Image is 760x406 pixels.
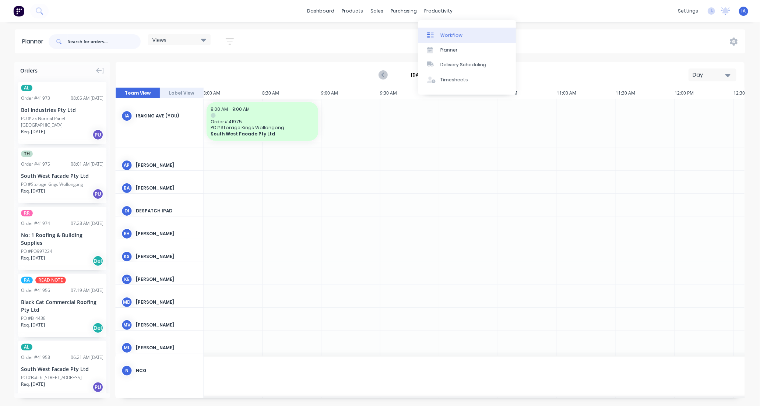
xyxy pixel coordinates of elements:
div: 9:00 AM [321,88,380,99]
div: MV [122,319,133,331]
div: [PERSON_NAME] [136,299,198,306]
button: Label View [160,88,204,99]
span: Req. [DATE] [21,188,45,194]
div: 8:30 AM [263,88,321,99]
div: PU [92,188,103,200]
span: AL [21,85,32,91]
div: Workflow [440,32,462,39]
div: PU [92,129,103,140]
div: [PERSON_NAME] [136,253,198,260]
div: productivity [421,6,457,17]
div: 08:05 AM [DATE] [71,95,103,102]
div: DI [122,205,133,216]
div: purchasing [387,6,421,17]
div: 06:21 AM [DATE] [71,354,103,361]
div: South West Facade Pty Ltd [21,365,103,373]
div: products [338,6,367,17]
div: Planner [22,37,47,46]
div: 12:00 PM [675,88,734,99]
div: 11:00 AM [557,88,616,99]
div: ML [122,342,133,353]
span: PO # Storage Kings Wollongong [211,125,314,130]
div: BA [122,183,133,194]
span: RA [21,277,33,283]
img: Factory [13,6,24,17]
div: EH [122,228,133,239]
div: 10:30 AM [498,88,557,99]
div: Despatch Ipad [136,208,198,214]
a: Delivery Scheduling [418,57,516,72]
span: Req. [DATE] [21,381,45,388]
div: [PERSON_NAME] [136,185,198,191]
div: KE [122,274,133,285]
div: Day [693,71,726,79]
div: PO #Storage Kings Wollongong [21,181,83,188]
button: Previous page [379,70,388,80]
div: MD [122,297,133,308]
span: RR [21,210,33,216]
span: 8:00 AM - 9:00 AM [211,106,250,112]
div: [PERSON_NAME] [136,276,198,283]
div: PO # 2x Normal Panel - [GEOGRAPHIC_DATA] [21,115,103,128]
div: Order # 41973 [21,95,50,102]
div: Order # 41975 [21,161,50,167]
span: IA [742,8,746,14]
span: Req. [DATE] [21,322,45,328]
div: 9:30 AM [380,88,439,99]
div: sales [367,6,387,17]
div: Order # 41974 [21,220,50,227]
div: 11:30 AM [616,88,675,99]
div: PO #B-4438 [21,315,46,322]
div: PO #Batch [STREET_ADDRESS] [21,374,82,381]
div: Timesheets [440,77,468,83]
span: READ NOTE [35,277,66,283]
div: 07:28 AM [DATE] [71,220,103,227]
div: 07:19 AM [DATE] [71,287,103,294]
div: [PERSON_NAME] [136,322,198,328]
span: TH [21,151,33,157]
div: N [122,365,133,376]
div: Delivery Scheduling [440,61,486,68]
div: Order # 41956 [21,287,50,294]
div: PO #PO997224 [21,248,52,255]
div: KS [122,251,133,262]
a: Timesheets [418,73,516,87]
button: Team View [116,88,160,99]
strong: [DATE] [411,72,426,78]
div: Iraking Ave (You) [136,113,198,119]
div: settings [674,6,702,17]
a: Planner [418,43,516,57]
span: Req. [DATE] [21,255,45,261]
div: Bol Industries Pty Ltd [21,106,103,114]
span: Req. [DATE] [21,128,45,135]
div: Order # 41958 [21,354,50,361]
div: IA [122,110,133,121]
div: [PERSON_NAME] [136,345,198,351]
div: PU [92,382,103,393]
input: Search for orders... [68,34,141,49]
a: dashboard [304,6,338,17]
a: Workflow [418,28,516,42]
div: AP [122,160,133,171]
div: [PERSON_NAME] [136,162,198,169]
div: Black Cat Commercial Roofing Pty Ltd [21,298,103,314]
div: Planner [440,47,458,53]
span: Orders [20,67,38,74]
div: South West Facade Pty Ltd [21,172,103,180]
div: NCG [136,367,198,374]
div: No: 1 Roofing & Building Supplies [21,231,103,247]
span: Order # 41975 [211,119,314,124]
div: [PERSON_NAME] [136,230,198,237]
div: Del [92,255,103,266]
span: Views [152,36,166,44]
span: South West Facade Pty Ltd [211,131,304,137]
div: 08:01 AM [DATE] [71,161,103,167]
span: AL [21,344,32,350]
button: Day [689,68,736,81]
div: 8:00 AM [204,88,263,99]
div: Del [92,322,103,333]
